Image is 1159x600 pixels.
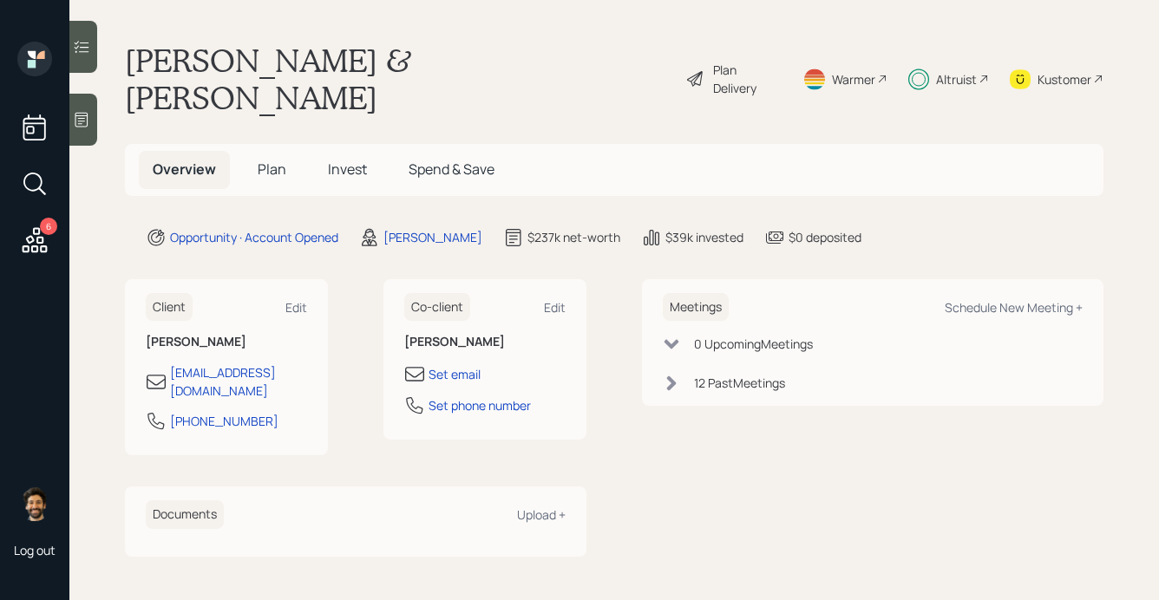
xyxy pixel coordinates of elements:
[170,412,278,430] div: [PHONE_NUMBER]
[713,61,782,97] div: Plan Delivery
[429,396,531,414] div: Set phone number
[789,228,861,246] div: $0 deposited
[328,160,367,179] span: Invest
[517,506,566,523] div: Upload +
[544,299,566,316] div: Edit
[146,500,224,529] h6: Documents
[258,160,286,179] span: Plan
[153,160,216,179] span: Overview
[404,293,470,322] h6: Co-client
[936,70,977,88] div: Altruist
[170,228,338,246] div: Opportunity · Account Opened
[1038,70,1091,88] div: Kustomer
[146,335,307,349] h6: [PERSON_NAME]
[17,486,52,521] img: eric-schwartz-headshot.png
[663,293,729,322] h6: Meetings
[170,363,307,400] div: [EMAIL_ADDRESS][DOMAIN_NAME]
[146,293,193,322] h6: Client
[527,228,620,246] div: $237k net-worth
[40,218,57,235] div: 6
[125,42,671,116] h1: [PERSON_NAME] & [PERSON_NAME]
[383,228,482,246] div: [PERSON_NAME]
[285,299,307,316] div: Edit
[832,70,875,88] div: Warmer
[429,365,481,383] div: Set email
[409,160,494,179] span: Spend & Save
[694,374,785,392] div: 12 Past Meeting s
[404,335,566,349] h6: [PERSON_NAME]
[665,228,743,246] div: $39k invested
[945,299,1083,316] div: Schedule New Meeting +
[694,335,813,353] div: 0 Upcoming Meeting s
[14,542,56,558] div: Log out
